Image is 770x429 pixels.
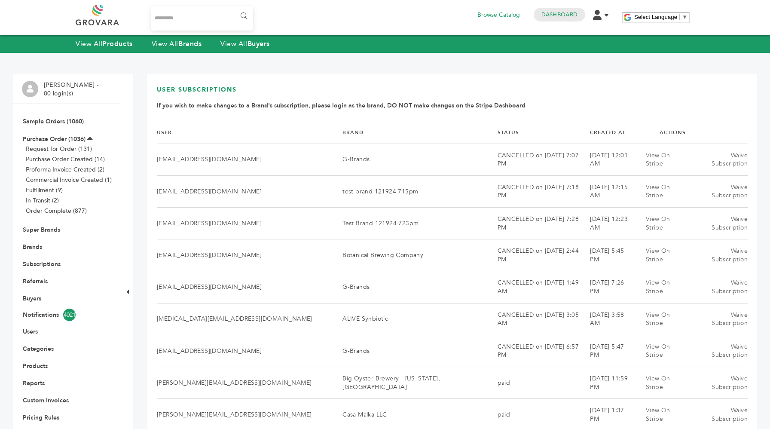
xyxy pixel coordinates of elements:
[342,129,364,136] a: Brand
[498,129,519,136] a: Status
[682,14,687,20] span: ▼
[541,11,577,18] a: Dashboard
[23,414,59,422] a: Pricing Rules
[579,367,635,398] td: [DATE] 11:59 PM
[26,165,104,174] a: Proforma Invoice Created (2)
[646,311,670,328] a: View On Stripe
[332,239,486,271] td: Botanical Brewing Company
[712,279,748,295] a: Waive Subscription
[23,277,48,285] a: Referrals
[646,215,670,232] a: View On Stripe
[23,309,110,321] a: Notifications4021
[646,247,670,264] a: View On Stripe
[178,39,202,49] strong: Brands
[23,294,41,303] a: Buyers
[157,129,172,136] a: User
[157,86,748,101] h3: User Subscriptions
[152,39,202,49] a: View AllBrands
[487,271,580,303] td: CANCELLED on [DATE] 1:49 AM
[579,239,635,271] td: [DATE] 5:45 PM
[487,208,580,239] td: CANCELLED on [DATE] 7:28 PM
[23,345,54,353] a: Categories
[487,239,580,271] td: CANCELLED on [DATE] 2:44 PM
[26,145,92,153] a: Request for Order (131)
[157,144,332,175] td: [EMAIL_ADDRESS][DOMAIN_NAME]
[712,183,748,200] a: Waive Subscription
[22,81,38,97] img: profile.png
[712,151,748,168] a: Waive Subscription
[26,186,63,194] a: Fulfillment (9)
[220,39,270,49] a: View AllBuyers
[646,183,670,200] a: View On Stripe
[23,260,61,268] a: Subscriptions
[712,374,748,391] a: Waive Subscription
[646,343,670,359] a: View On Stripe
[487,335,580,367] td: CANCELLED on [DATE] 6:57 PM
[712,215,748,232] a: Waive Subscription
[679,14,680,20] span: ​
[646,279,670,295] a: View On Stripe
[247,39,270,49] strong: Buyers
[579,303,635,335] td: [DATE] 3:58 AM
[23,396,69,404] a: Custom Invoices
[76,39,133,49] a: View AllProducts
[634,14,677,20] span: Select Language
[712,343,748,359] a: Waive Subscription
[332,367,486,398] td: Big Oyster Brewery - [US_STATE], [GEOGRAPHIC_DATA]
[579,175,635,207] td: [DATE] 12:15 AM
[487,175,580,207] td: CANCELLED on [DATE] 7:18 PM
[102,39,132,49] strong: Products
[23,243,42,251] a: Brands
[23,362,48,370] a: Products
[23,328,38,336] a: Users
[26,176,112,184] a: Commercial Invoice Created (1)
[712,311,748,328] a: Waive Subscription
[332,303,486,335] td: ALIVE Synbiotic
[157,175,332,207] td: [EMAIL_ADDRESS][DOMAIN_NAME]
[590,129,626,136] a: Created At
[157,367,332,398] td: [PERSON_NAME][EMAIL_ADDRESS][DOMAIN_NAME]
[151,6,253,31] input: Search...
[646,374,670,391] a: View On Stripe
[487,144,580,175] td: CANCELLED on [DATE] 7:07 PM
[579,271,635,303] td: [DATE] 7:26 PM
[63,309,76,321] span: 4021
[487,367,580,398] td: paid
[477,10,520,20] a: Browse Catalog
[157,208,332,239] td: [EMAIL_ADDRESS][DOMAIN_NAME]
[157,335,332,367] td: [EMAIL_ADDRESS][DOMAIN_NAME]
[157,271,332,303] td: [EMAIL_ADDRESS][DOMAIN_NAME]
[332,271,486,303] td: G-Brands
[712,406,748,423] a: Waive Subscription
[157,239,332,271] td: [EMAIL_ADDRESS][DOMAIN_NAME]
[579,144,635,175] td: [DATE] 12:01 AM
[332,144,486,175] td: G-Brands
[332,175,486,207] td: test brand 121924 715pm
[646,406,670,423] a: View On Stripe
[23,379,45,387] a: Reports
[157,101,526,110] b: If you wish to make changes to a Brand's subscription, please login as the brand, DO NOT make cha...
[635,122,686,144] th: Actions
[23,226,60,234] a: Super Brands
[157,303,332,335] td: [MEDICAL_DATA][EMAIL_ADDRESS][DOMAIN_NAME]
[332,335,486,367] td: G-Brands
[579,335,635,367] td: [DATE] 5:47 PM
[579,208,635,239] td: [DATE] 12:23 AM
[26,196,59,205] a: In-Transit (2)
[332,208,486,239] td: Test Brand 121924 723pm
[646,151,670,168] a: View On Stripe
[23,135,86,143] a: Purchase Order (1036)
[23,117,84,126] a: Sample Orders (1060)
[634,14,687,20] a: Select Language​
[712,247,748,264] a: Waive Subscription
[26,207,87,215] a: Order Complete (877)
[487,303,580,335] td: CANCELLED on [DATE] 3:05 AM
[44,81,101,98] li: [PERSON_NAME] - 80 login(s)
[26,155,105,163] a: Purchase Order Created (14)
